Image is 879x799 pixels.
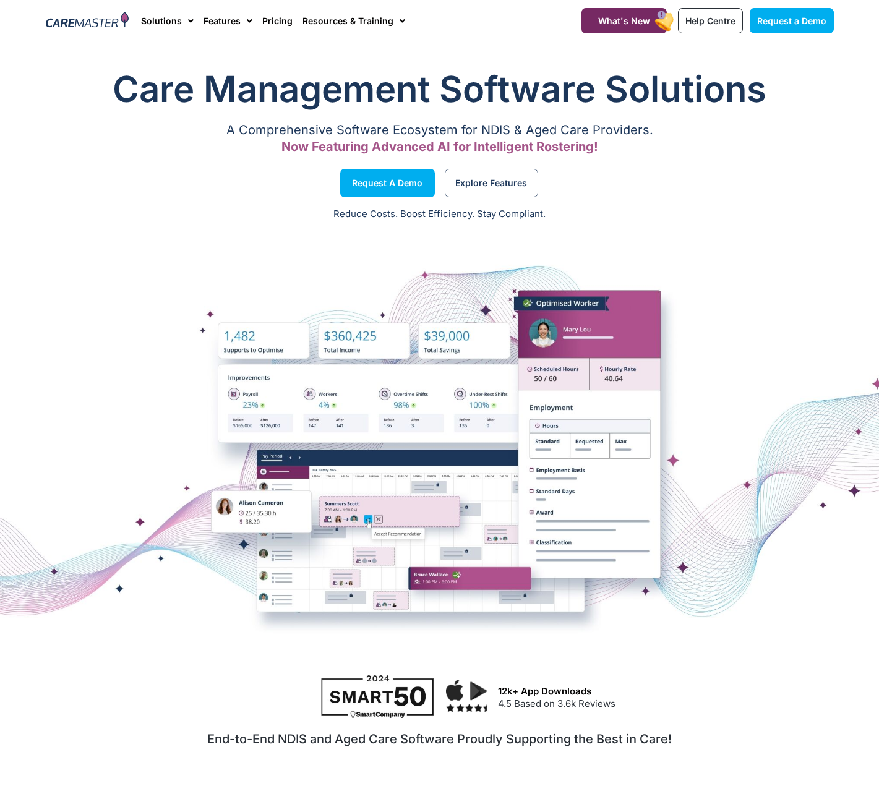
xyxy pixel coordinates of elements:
[46,126,834,134] p: A Comprehensive Software Ecosystem for NDIS & Aged Care Providers.
[678,8,743,33] a: Help Centre
[7,207,872,221] p: Reduce Costs. Boost Efficiency. Stay Compliant.
[445,169,538,197] a: Explore Features
[281,139,598,154] span: Now Featuring Advanced AI for Intelligent Rostering!
[498,697,827,711] p: 4.5 Based on 3.6k Reviews
[455,180,527,186] span: Explore Features
[581,8,667,33] a: What's New
[757,15,826,26] span: Request a Demo
[46,12,129,30] img: CareMaster Logo
[352,180,422,186] span: Request a Demo
[685,15,735,26] span: Help Centre
[498,686,827,697] h3: 12k+ App Downloads
[598,15,650,26] span: What's New
[340,169,435,197] a: Request a Demo
[750,8,834,33] a: Request a Demo
[53,732,826,746] h2: End-to-End NDIS and Aged Care Software Proudly Supporting the Best in Care!
[46,64,834,114] h1: Care Management Software Solutions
